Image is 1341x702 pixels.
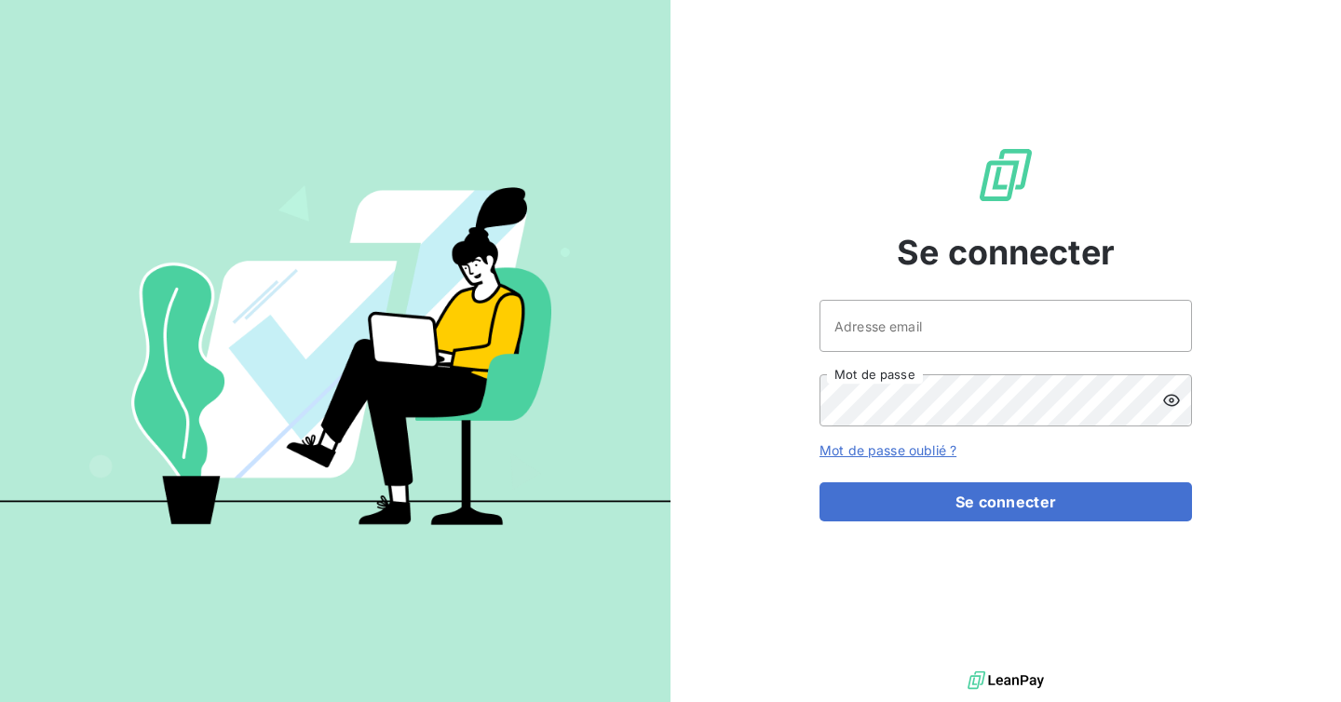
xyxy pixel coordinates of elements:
button: Se connecter [819,482,1192,521]
a: Mot de passe oublié ? [819,442,956,458]
span: Se connecter [897,227,1115,277]
img: Logo LeanPay [976,145,1036,205]
img: logo [968,667,1044,695]
input: placeholder [819,300,1192,352]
